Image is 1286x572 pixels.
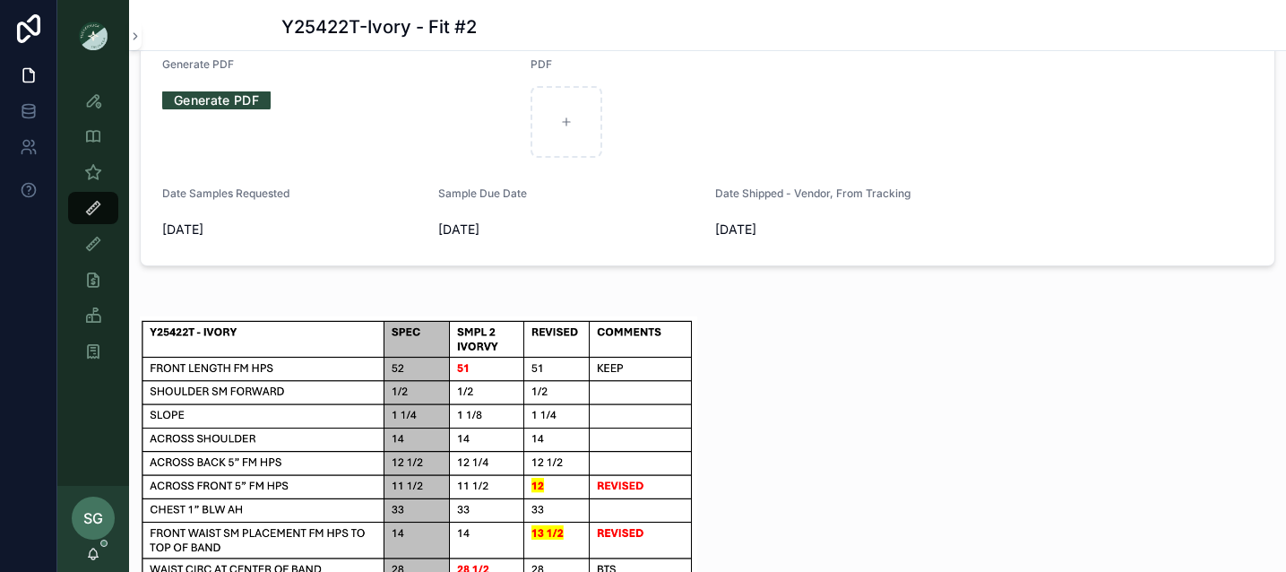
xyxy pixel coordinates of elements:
[531,57,552,71] span: PDF
[162,221,424,238] span: [DATE]
[281,14,477,39] h1: Y25422T-Ivory - Fit #2
[162,86,271,114] a: Generate PDF
[79,22,108,50] img: App logo
[162,57,234,71] span: Generate PDF
[162,186,289,200] span: Date Samples Requested
[83,507,103,529] span: SG
[438,186,527,200] span: Sample Due Date
[715,186,911,200] span: Date Shipped - Vendor, From Tracking
[715,221,977,238] span: [DATE]
[438,221,700,238] span: [DATE]
[57,72,129,391] div: scrollable content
